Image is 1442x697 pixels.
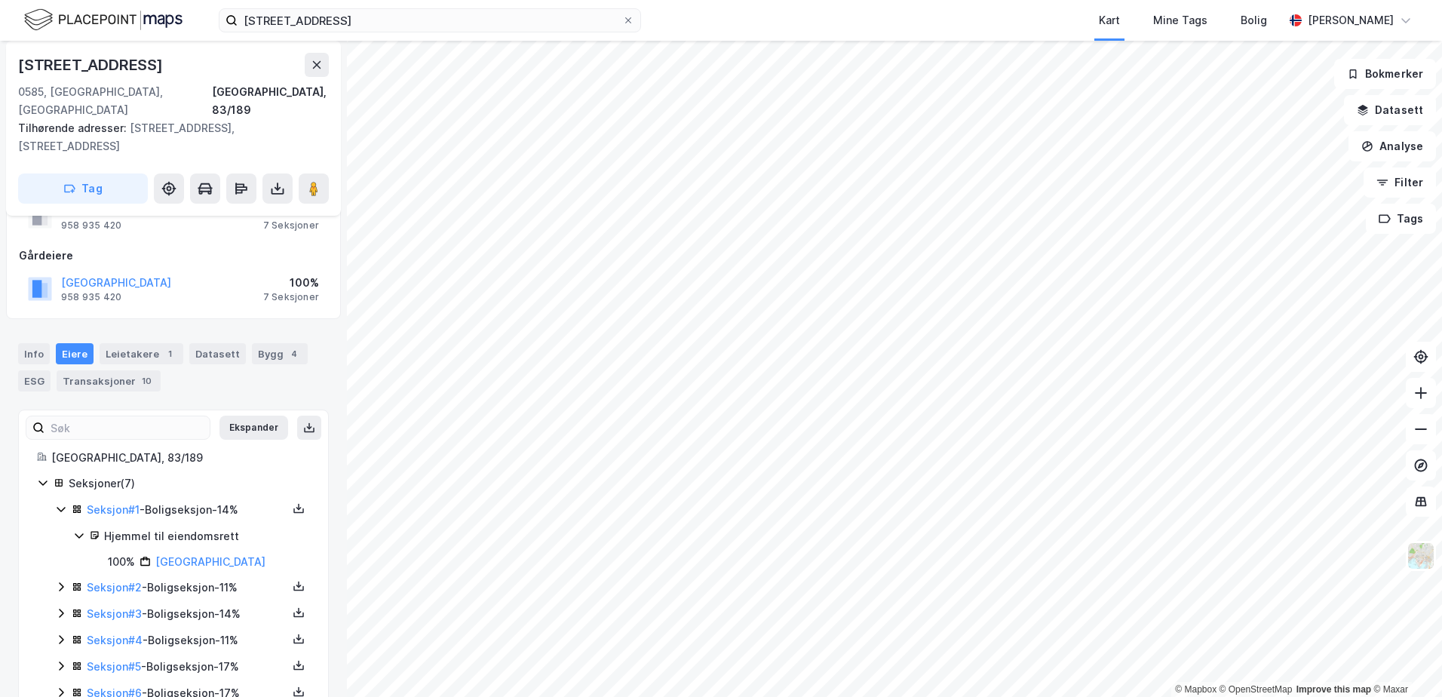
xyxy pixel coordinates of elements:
[18,83,212,119] div: 0585, [GEOGRAPHIC_DATA], [GEOGRAPHIC_DATA]
[1367,625,1442,697] div: Kontrollprogram for chat
[69,474,310,493] div: Seksjoner ( 7 )
[238,9,622,32] input: Søk på adresse, matrikkel, gårdeiere, leietakere eller personer
[18,370,51,391] div: ESG
[1364,167,1436,198] button: Filter
[100,343,183,364] div: Leietakere
[263,291,319,303] div: 7 Seksjoner
[87,660,141,673] a: Seksjon#5
[219,416,288,440] button: Ekspander
[189,343,246,364] div: Datasett
[104,527,310,545] div: Hjemmel til eiendomsrett
[1334,59,1436,89] button: Bokmerker
[1099,11,1120,29] div: Kart
[51,449,310,467] div: [GEOGRAPHIC_DATA], 83/189
[87,503,140,516] a: Seksjon#1
[139,373,155,388] div: 10
[87,631,287,649] div: - Boligseksjon - 11%
[18,121,130,134] span: Tilhørende adresser:
[1344,95,1436,125] button: Datasett
[18,173,148,204] button: Tag
[252,343,308,364] div: Bygg
[1308,11,1394,29] div: [PERSON_NAME]
[87,634,143,646] a: Seksjon#4
[1241,11,1267,29] div: Bolig
[18,53,166,77] div: [STREET_ADDRESS]
[61,220,121,232] div: 958 935 420
[155,555,265,568] a: [GEOGRAPHIC_DATA]
[1220,684,1293,695] a: OpenStreetMap
[263,220,319,232] div: 7 Seksjoner
[87,501,287,519] div: - Boligseksjon - 14%
[87,607,142,620] a: Seksjon#3
[87,605,287,623] div: - Boligseksjon - 14%
[263,274,319,292] div: 100%
[19,247,328,265] div: Gårdeiere
[162,346,177,361] div: 1
[1366,204,1436,234] button: Tags
[18,343,50,364] div: Info
[56,343,94,364] div: Eiere
[24,7,183,33] img: logo.f888ab2527a4732fd821a326f86c7f29.svg
[61,291,121,303] div: 958 935 420
[87,579,287,597] div: - Boligseksjon - 11%
[44,416,210,439] input: Søk
[1407,542,1435,570] img: Z
[1153,11,1207,29] div: Mine Tags
[87,581,142,594] a: Seksjon#2
[1175,684,1216,695] a: Mapbox
[57,370,161,391] div: Transaksjoner
[287,346,302,361] div: 4
[1296,684,1371,695] a: Improve this map
[87,658,287,676] div: - Boligseksjon - 17%
[1367,625,1442,697] iframe: Chat Widget
[18,119,317,155] div: [STREET_ADDRESS], [STREET_ADDRESS]
[212,83,329,119] div: [GEOGRAPHIC_DATA], 83/189
[108,553,135,571] div: 100%
[1348,131,1436,161] button: Analyse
